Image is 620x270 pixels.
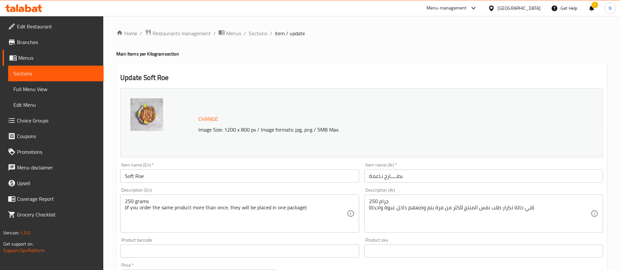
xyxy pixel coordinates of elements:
a: Edit Menu [8,97,104,113]
li: / [244,29,246,37]
span: Full Menu View [13,85,98,93]
span: Menu disclaimer [17,164,98,171]
a: Upsell [3,175,104,191]
span: Menus [18,54,98,62]
input: Please enter product sku [364,245,603,258]
input: Please enter product barcode [120,245,359,258]
span: Sections [13,70,98,77]
a: Sections [8,66,104,81]
input: Enter name Ar [364,169,603,183]
span: Version: [3,229,19,237]
button: Change [196,112,221,126]
span: Coupons [17,132,98,140]
div: Menu-management [427,4,467,12]
a: Edit Restaurant [3,19,104,34]
span: Edit Menu [13,101,98,109]
a: Grocery Checklist [3,207,104,222]
li: / [270,29,272,37]
span: Coverage Report [17,195,98,203]
span: Branches [17,38,98,46]
a: Full Menu View [8,81,104,97]
a: Promotions [3,144,104,160]
textarea: 250 جرام (في حالة تكرار طلب نفس المنتج لأكثر من مرة يتم وضعهم داخل عبوة واحدة) [369,198,591,229]
a: Choice Groups [3,113,104,128]
span: N [609,5,612,12]
p: Image Size: 1200 x 800 px / Image formats: jpg, png / 5MB Max. [196,126,543,134]
span: Edit Restaurant [17,23,98,30]
li: / [213,29,216,37]
a: Branches [3,34,104,50]
a: Support.OpsPlatform [3,246,45,255]
h2: Update Soft Roe [120,73,603,83]
span: Upsell [17,179,98,187]
a: Menus [218,29,241,38]
span: item / update [275,29,305,37]
img: El_Hamady_soft_roe_mohame638611410582514031.jpg [130,98,163,131]
span: Grocery Checklist [17,211,98,218]
a: Sections [249,29,267,37]
nav: breadcrumb [116,29,607,38]
textarea: 250 grams (if you order the same product more than once, they will be placed in one package) [125,198,346,229]
a: Menu disclaimer [3,160,104,175]
span: Menus [226,29,241,37]
div: [GEOGRAPHIC_DATA] [497,5,541,12]
h4: Main Items per Kilogram section [116,51,607,57]
a: Coupons [3,128,104,144]
span: Choice Groups [17,117,98,124]
span: Restaurants management [153,29,211,37]
span: 1.0.0 [20,229,30,237]
a: Restaurants management [145,29,211,38]
span: Promotions [17,148,98,156]
li: / [140,29,142,37]
a: Menus [3,50,104,66]
a: Coverage Report [3,191,104,207]
span: Change [198,114,218,124]
a: Home [116,29,137,37]
input: Enter name En [120,169,359,183]
span: Get support on: [3,240,33,248]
